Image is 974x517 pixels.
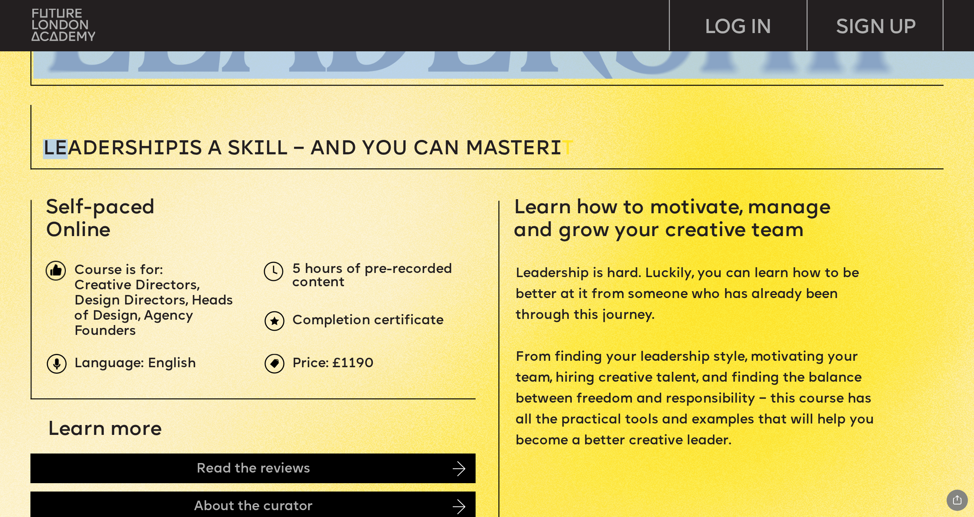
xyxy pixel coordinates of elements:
img: upload-969c61fd-ea08-4d05-af36-d273f2608f5e.png [264,354,285,374]
img: upload-9eb2eadd-7bf9-4b2b-b585-6dd8b9275b41.png [47,354,67,374]
span: Completion certificate [292,314,444,328]
span: Language: English [74,357,196,371]
span: Learn how to motivate, manage and grow your creative team [514,198,836,241]
span: Self-paced [46,198,155,218]
span: i [253,139,264,159]
p: T [43,139,728,159]
div: Share [947,490,968,511]
span: i [178,139,189,159]
img: upload-bfdffa89-fac7-4f57-a443-c7c39906ba42.png [32,9,95,41]
span: Course is for: [74,263,163,278]
span: Price: £1190 [292,357,374,371]
span: Leadersh p s a sk ll – and you can MASTER [43,139,562,159]
span: Leadership is hard. Luckily, you can learn how to be better at it from someone who has already be... [516,267,878,449]
span: Learn more [48,419,162,439]
img: image-1fa7eedb-a71f-428c-a033-33de134354ef.png [46,261,66,281]
img: upload-6b0d0326-a6ce-441c-aac1-c2ff159b353e.png [264,311,285,331]
span: Creative Directors, Design Directors, Heads of Design, Agency Founders [74,279,237,339]
span: 5 hours of pre-recorded content [292,263,456,290]
img: image-14cb1b2c-41b0-4782-8715-07bdb6bd2f06.png [453,461,465,476]
span: i [153,139,165,159]
span: Online [46,221,110,241]
span: i [550,139,561,159]
img: upload-5dcb7aea-3d7f-4093-a867-f0427182171d.png [264,262,284,281]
